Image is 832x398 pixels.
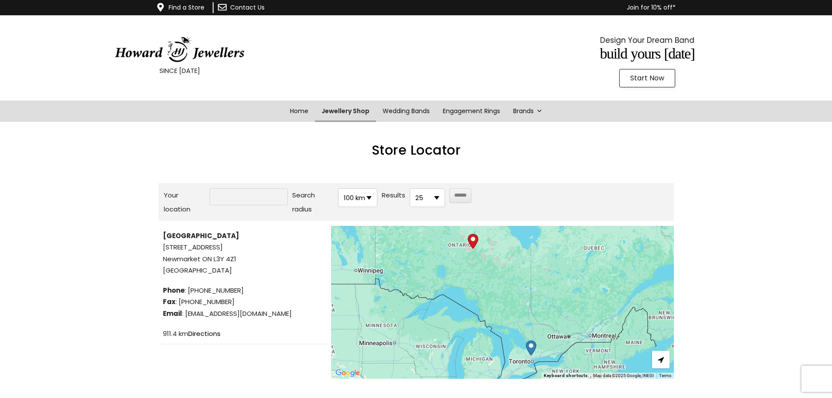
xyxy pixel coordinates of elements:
[526,340,536,356] div: Upper Canada Mall
[163,286,185,295] strong: Phone
[333,367,362,379] img: Google
[333,367,362,379] a: Open this area in Google Maps (opens a new window)
[436,100,507,122] a: Engagement Rings
[22,65,337,76] p: SINCE [DATE]
[658,356,664,364] span: 
[163,265,324,276] span: [GEOGRAPHIC_DATA]
[468,234,478,249] div: Start location
[600,45,695,62] span: Build Yours [DATE]
[164,188,205,216] label: Your location
[619,69,675,87] a: Start Now
[163,231,239,240] strong: [GEOGRAPHIC_DATA]
[315,100,376,122] a: Jewellery Shop
[163,242,324,253] span: [STREET_ADDRESS]
[376,100,436,122] a: Wedding Bands
[659,373,671,378] a: Terms
[507,100,549,122] a: Brands
[593,373,654,378] span: Map data ©2025 Google, INEGI
[163,308,324,319] span: : [EMAIL_ADDRESS][DOMAIN_NAME]
[382,188,405,202] label: Results
[163,328,324,339] div: 911.4 km
[316,2,676,13] p: Join for 10% off*
[630,75,664,82] span: Start Now
[230,3,265,12] a: Contact Us
[410,189,445,207] span: 25
[292,188,334,216] label: Search radius
[283,100,315,122] a: Home
[544,373,588,379] button: Keyboard shortcuts
[163,309,182,318] strong: Email
[163,296,324,308] span: : [PHONE_NUMBER]
[159,144,674,157] h2: Store Locator
[163,285,324,296] span: : [PHONE_NUMBER]
[338,189,377,207] span: 100 km
[163,297,176,306] strong: Fax
[490,34,805,47] p: Design Your Dream Band
[163,254,236,263] span: Newmarket ON L3Y 4Z1
[188,329,221,338] a: Directions
[169,3,204,12] a: Find a Store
